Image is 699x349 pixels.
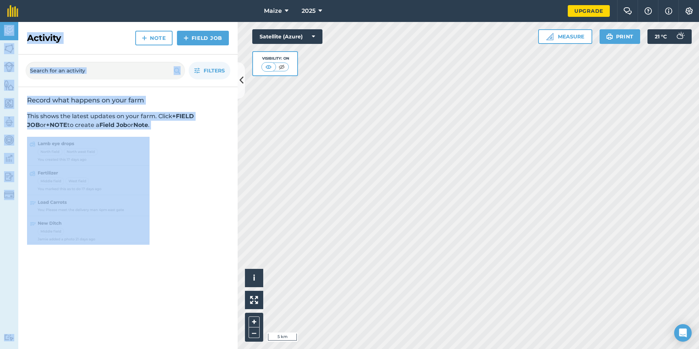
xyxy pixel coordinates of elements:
span: 21 ° C [655,29,667,44]
button: Filters [189,62,230,79]
img: svg+xml;base64,PHN2ZyB4bWxucz0iaHR0cDovL3d3dy53My5vcmcvMjAwMC9zdmciIHdpZHRoPSI1NiIgaGVpZ2h0PSI2MC... [4,80,14,91]
img: svg+xml;base64,PHN2ZyB4bWxucz0iaHR0cDovL3d3dy53My5vcmcvMjAwMC9zdmciIHdpZHRoPSI1MCIgaGVpZ2h0PSI0MC... [264,63,273,71]
img: Ruler icon [546,33,553,40]
img: fieldmargin Logo [7,5,18,17]
img: svg+xml;base64,PD94bWwgdmVyc2lvbj0iMS4wIiBlbmNvZGluZz0idXRmLTgiPz4KPCEtLSBHZW5lcmF0b3I6IEFkb2JlIE... [4,62,14,72]
span: 2025 [302,7,316,15]
button: – [249,327,260,338]
span: i [253,273,255,282]
h2: Record what happens on your farm [27,96,229,105]
img: svg+xml;base64,PD94bWwgdmVyc2lvbj0iMS4wIiBlbmNvZGluZz0idXRmLTgiPz4KPCEtLSBHZW5lcmF0b3I6IEFkb2JlIE... [4,153,14,164]
img: svg+xml;base64,PD94bWwgdmVyc2lvbj0iMS4wIiBlbmNvZGluZz0idXRmLTgiPz4KPCEtLSBHZW5lcmF0b3I6IEFkb2JlIE... [673,29,687,44]
img: A question mark icon [644,7,653,15]
a: Field Job [177,31,229,45]
img: svg+xml;base64,PD94bWwgdmVyc2lvbj0iMS4wIiBlbmNvZGluZz0idXRmLTgiPz4KPCEtLSBHZW5lcmF0b3I6IEFkb2JlIE... [4,190,14,200]
img: svg+xml;base64,PHN2ZyB4bWxucz0iaHR0cDovL3d3dy53My5vcmcvMjAwMC9zdmciIHdpZHRoPSIxNCIgaGVpZ2h0PSIyNC... [184,34,189,42]
img: svg+xml;base64,PD94bWwgdmVyc2lvbj0iMS4wIiBlbmNvZGluZz0idXRmLTgiPz4KPCEtLSBHZW5lcmF0b3I6IEFkb2JlIE... [4,334,14,341]
img: svg+xml;base64,PHN2ZyB4bWxucz0iaHR0cDovL3d3dy53My5vcmcvMjAwMC9zdmciIHdpZHRoPSI1NiIgaGVpZ2h0PSI2MC... [4,43,14,54]
img: A cog icon [685,7,694,15]
button: 21 °C [647,29,692,44]
span: Filters [204,67,225,75]
button: + [249,316,260,327]
img: Four arrows, one pointing top left, one top right, one bottom right and the last bottom left [250,296,258,304]
img: svg+xml;base64,PHN2ZyB4bWxucz0iaHR0cDovL3d3dy53My5vcmcvMjAwMC9zdmciIHdpZHRoPSIxOSIgaGVpZ2h0PSIyNC... [174,66,181,75]
a: Upgrade [568,5,610,17]
img: svg+xml;base64,PHN2ZyB4bWxucz0iaHR0cDovL3d3dy53My5vcmcvMjAwMC9zdmciIHdpZHRoPSIxOSIgaGVpZ2h0PSIyNC... [606,32,613,41]
img: svg+xml;base64,PD94bWwgdmVyc2lvbj0iMS4wIiBlbmNvZGluZz0idXRmLTgiPz4KPCEtLSBHZW5lcmF0b3I6IEFkb2JlIE... [4,25,14,36]
img: svg+xml;base64,PHN2ZyB4bWxucz0iaHR0cDovL3d3dy53My5vcmcvMjAwMC9zdmciIHdpZHRoPSIxNCIgaGVpZ2h0PSIyNC... [142,34,147,42]
img: Two speech bubbles overlapping with the left bubble in the forefront [623,7,632,15]
h2: Activity [27,32,61,44]
input: Search for an activity [26,62,185,79]
button: Measure [538,29,592,44]
button: Satellite (Azure) [252,29,322,44]
button: Print [600,29,641,44]
a: Note [135,31,173,45]
strong: +NOTE [46,121,67,128]
img: svg+xml;base64,PHN2ZyB4bWxucz0iaHR0cDovL3d3dy53My5vcmcvMjAwMC9zdmciIHdpZHRoPSI1MCIgaGVpZ2h0PSI0MC... [277,63,286,71]
strong: Field Job [99,121,127,128]
img: svg+xml;base64,PHN2ZyB4bWxucz0iaHR0cDovL3d3dy53My5vcmcvMjAwMC9zdmciIHdpZHRoPSIxNyIgaGVpZ2h0PSIxNy... [665,7,672,15]
p: This shows the latest updates on your farm. Click or to create a or . [27,112,229,130]
img: svg+xml;base64,PD94bWwgdmVyc2lvbj0iMS4wIiBlbmNvZGluZz0idXRmLTgiPz4KPCEtLSBHZW5lcmF0b3I6IEFkb2JlIE... [4,171,14,182]
button: i [245,269,263,287]
img: svg+xml;base64,PD94bWwgdmVyc2lvbj0iMS4wIiBlbmNvZGluZz0idXRmLTgiPz4KPCEtLSBHZW5lcmF0b3I6IEFkb2JlIE... [4,116,14,127]
div: Open Intercom Messenger [674,324,692,342]
img: svg+xml;base64,PD94bWwgdmVyc2lvbj0iMS4wIiBlbmNvZGluZz0idXRmLTgiPz4KPCEtLSBHZW5lcmF0b3I6IEFkb2JlIE... [4,135,14,146]
img: svg+xml;base64,PHN2ZyB4bWxucz0iaHR0cDovL3d3dy53My5vcmcvMjAwMC9zdmciIHdpZHRoPSI1NiIgaGVpZ2h0PSI2MC... [4,98,14,109]
strong: Note [133,121,148,128]
div: Visibility: On [261,56,289,61]
span: Maize [264,7,282,15]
